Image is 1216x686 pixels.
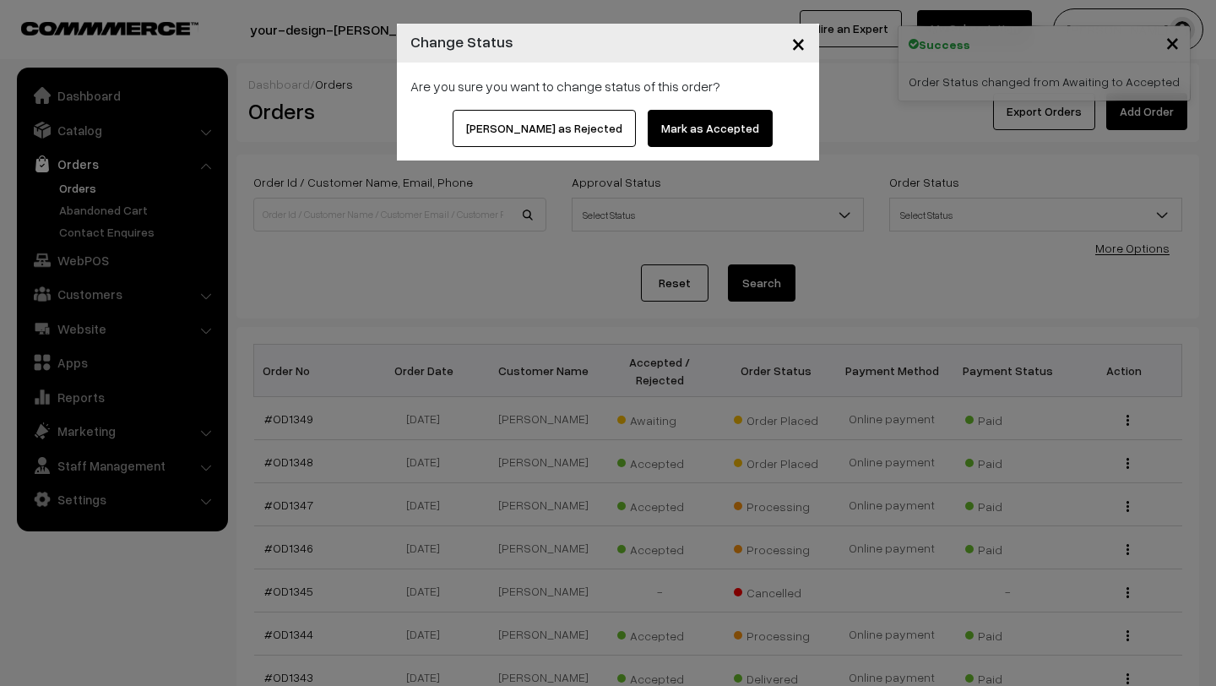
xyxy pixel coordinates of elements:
div: Are you sure you want to change status of this order? [410,76,806,96]
button: Close [778,17,819,69]
h4: Change Status [410,30,513,53]
button: Mark as Accepted [648,110,773,147]
button: [PERSON_NAME] as Rejected [453,110,636,147]
span: × [791,27,806,58]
